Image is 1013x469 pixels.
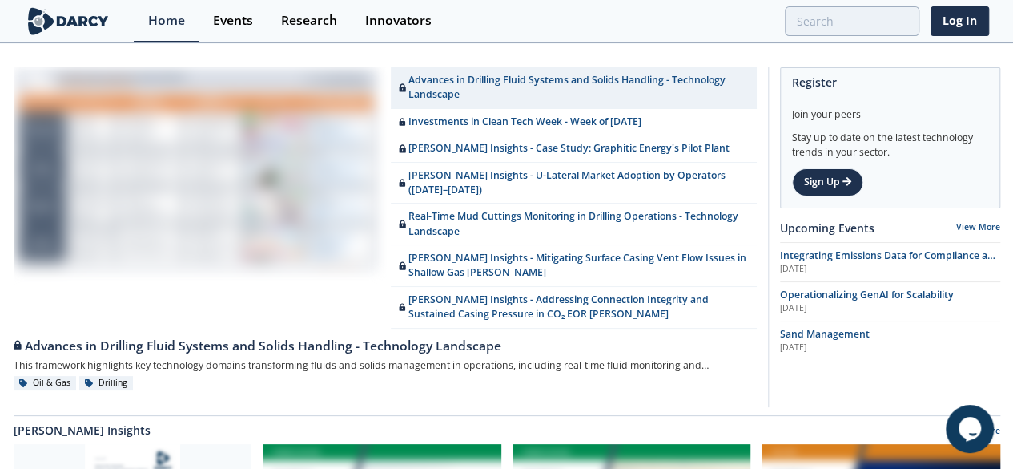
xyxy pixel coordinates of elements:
iframe: chat widget [946,405,997,453]
div: Drilling [79,376,134,390]
div: Home [148,14,185,27]
input: Advanced Search [785,6,919,36]
div: Stay up to date on the latest technology trends in your sector. [792,122,988,160]
span: Integrating Emissions Data for Compliance and Operational Action [780,249,1000,277]
div: Oil & Gas [14,376,77,390]
div: Join your peers [792,96,988,122]
div: [DATE] [780,302,1000,315]
div: Events [213,14,253,27]
a: Advances in Drilling Fluid Systems and Solids Handling - Technology Landscape [14,329,757,356]
span: Sand Management [780,327,870,341]
a: [PERSON_NAME] Insights - Mitigating Surface Casing Vent Flow Issues in Shallow Gas [PERSON_NAME] [391,245,757,287]
a: Upcoming Events [780,220,874,237]
a: Log In [931,6,989,36]
span: Operationalizing GenAI for Scalability [780,288,954,301]
div: [DATE] [780,263,1000,276]
div: Innovators [365,14,432,27]
div: Register [792,68,988,96]
a: Real-Time Mud Cuttings Monitoring in Drilling Operations - Technology Landscape [391,204,757,245]
div: Research [281,14,337,27]
a: Investments in Clean Tech Week - Week of [DATE] [391,109,757,135]
div: [DATE] [780,342,1000,354]
div: This framework highlights key technology domains transforming fluids and solids management in ope... [14,356,757,376]
a: [PERSON_NAME] Insights - U-Lateral Market Adoption by Operators ([DATE]–[DATE]) [391,163,757,204]
img: logo-wide.svg [25,7,112,35]
a: [PERSON_NAME] Insights [14,422,151,439]
a: View More [956,221,1000,232]
a: [PERSON_NAME] Insights - Addressing Connection Integrity and Sustained Casing Pressure in CO₂ EOR... [391,287,757,329]
a: Operationalizing GenAI for Scalability [DATE] [780,288,1000,315]
a: Sand Management [DATE] [780,327,1000,354]
a: Integrating Emissions Data for Compliance and Operational Action [DATE] [780,249,1000,276]
a: Advances in Drilling Fluid Systems and Solids Handling - Technology Landscape [391,67,757,109]
a: Sign Up [792,168,863,196]
a: [PERSON_NAME] Insights - Case Study: Graphitic Energy's Pilot Plant [391,135,757,162]
div: Advances in Drilling Fluid Systems and Solids Handling - Technology Landscape [14,337,757,356]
